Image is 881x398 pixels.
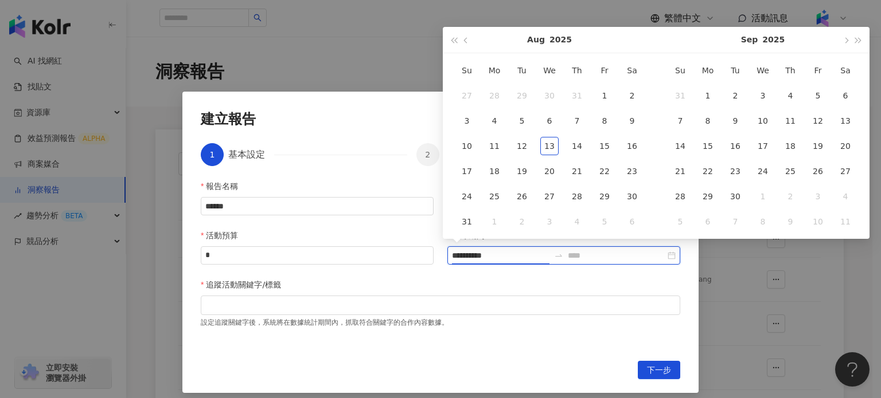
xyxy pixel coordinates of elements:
td: 2025-07-30 [536,83,563,108]
td: 2025-08-07 [563,108,591,133]
th: Su [453,58,481,83]
td: 2025-09-16 [722,133,749,159]
td: 2025-09-18 [777,133,804,159]
td: 2025-10-05 [666,209,694,234]
td: 2025-09-01 [481,209,508,234]
div: 8 [754,212,772,231]
div: 21 [671,162,689,180]
td: 2025-09-04 [563,209,591,234]
div: 27 [836,162,855,180]
td: 2025-09-05 [804,83,832,108]
td: 2025-10-04 [832,184,859,209]
td: 2025-08-20 [536,159,563,184]
div: 14 [568,137,586,155]
div: 31 [671,86,689,105]
td: 2025-09-10 [749,108,777,133]
td: 2025-10-08 [749,209,777,234]
td: 2025-09-23 [722,159,749,184]
td: 2025-08-05 [508,108,536,133]
div: 2 [726,86,744,105]
td: 2025-08-21 [563,159,591,184]
div: 8 [595,112,614,130]
button: 下一步 [638,361,680,379]
input: 活動預算 [201,247,433,264]
td: 2025-09-06 [832,83,859,108]
th: We [749,58,777,83]
button: Aug [527,27,545,53]
div: 設定追蹤關鍵字後，系統將在數據統計期間內，抓取符合關鍵字的合作內容數據。 [201,315,680,328]
div: 22 [595,162,614,180]
div: 9 [726,112,744,130]
td: 2025-08-01 [591,83,618,108]
div: 3 [754,86,772,105]
div: 26 [513,187,531,206]
div: 2 [623,86,641,105]
th: Sa [618,58,646,83]
div: 14 [671,137,689,155]
td: 2025-09-01 [694,83,722,108]
button: 2025 [549,27,572,53]
td: 2025-09-27 [832,159,859,184]
th: Tu [508,58,536,83]
th: Tu [722,58,749,83]
td: 2025-10-03 [804,184,832,209]
th: Sa [832,58,859,83]
div: 2 [781,187,800,206]
td: 2025-09-14 [666,133,694,159]
div: 7 [671,112,689,130]
td: 2025-08-16 [618,133,646,159]
td: 2025-09-06 [618,209,646,234]
td: 2025-10-07 [722,209,749,234]
td: 2025-08-10 [453,133,481,159]
div: 31 [568,86,586,105]
span: to [554,251,563,260]
div: 8 [699,112,717,130]
td: 2025-08-14 [563,133,591,159]
td: 2025-10-06 [694,209,722,234]
td: 2025-10-02 [777,184,804,209]
td: 2025-08-18 [481,159,508,184]
td: 2025-09-21 [666,159,694,184]
div: 建立報告 [201,110,680,129]
div: 6 [699,212,717,231]
label: 追蹤活動關鍵字/標籤 [201,278,290,291]
div: 基本設定 [228,143,274,166]
input: 報告名稱 [201,197,434,215]
div: 10 [809,212,827,231]
td: 2025-09-15 [694,133,722,159]
td: 2025-08-03 [453,108,481,133]
div: 5 [809,86,827,105]
div: 4 [568,212,586,231]
div: 16 [623,137,641,155]
div: 1 [699,86,717,105]
td: 2025-07-29 [508,83,536,108]
div: 30 [540,86,559,105]
div: 9 [781,212,800,231]
div: 31 [458,212,476,231]
input: 上線期間 [452,249,549,262]
th: Mo [694,58,722,83]
div: 26 [809,162,827,180]
td: 2025-08-27 [536,184,563,209]
div: 29 [699,187,717,206]
td: 2025-10-11 [832,209,859,234]
span: swap-right [554,251,563,260]
div: 5 [513,112,531,130]
td: 2025-09-28 [666,184,694,209]
td: 2025-09-07 [666,108,694,133]
div: 3 [458,112,476,130]
div: 18 [485,162,504,180]
td: 2025-10-09 [777,209,804,234]
div: 21 [568,162,586,180]
th: Fr [591,58,618,83]
div: 19 [513,162,531,180]
td: 2025-09-13 [832,108,859,133]
td: 2025-09-09 [722,108,749,133]
td: 2025-09-03 [536,209,563,234]
td: 2025-08-24 [453,184,481,209]
td: 2025-09-22 [694,159,722,184]
td: 2025-09-30 [722,184,749,209]
td: 2025-08-25 [481,184,508,209]
div: 30 [726,187,744,206]
td: 2025-10-01 [749,184,777,209]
